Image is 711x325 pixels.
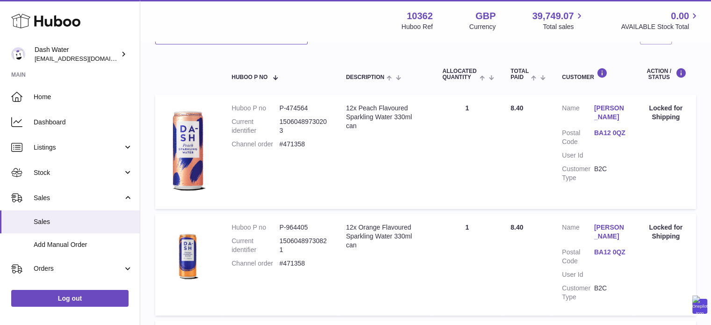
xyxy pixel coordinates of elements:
dt: Name [562,223,594,243]
img: bea@dash-water.com [11,47,25,61]
span: Add Manual Order [34,240,133,249]
img: 103621706197738.png [165,104,211,197]
div: Customer [562,68,626,80]
div: Locked for Shipping [645,223,687,241]
dd: P-474564 [280,104,327,113]
dd: #471358 [280,259,327,268]
dt: Name [562,104,594,124]
dt: User Id [562,270,594,279]
dt: Current identifier [231,117,279,135]
dt: Postal Code [562,129,594,146]
span: 39,749.07 [532,10,574,22]
span: Sales [34,194,123,202]
dt: Huboo P no [231,223,279,232]
span: Huboo P no [231,74,267,80]
a: BA12 0QZ [594,129,626,137]
span: Description [346,74,384,80]
span: Sales [34,217,133,226]
div: Dash Water [35,45,119,63]
span: [EMAIL_ADDRESS][DOMAIN_NAME] [35,55,137,62]
div: Locked for Shipping [645,104,687,122]
div: 12x Orange Flavoured Sparkling Water 330ml can [346,223,424,250]
a: [PERSON_NAME] [594,104,626,122]
span: Stock [34,168,123,177]
span: Listings [34,143,123,152]
div: Action / Status [645,68,687,80]
strong: 10362 [407,10,433,22]
dt: Customer Type [562,284,594,302]
td: 1 [433,214,501,315]
span: Total paid [510,68,529,80]
dt: User Id [562,151,594,160]
span: AVAILABLE Stock Total [621,22,700,31]
a: Log out [11,290,129,307]
a: BA12 0QZ [594,248,626,257]
span: 0.00 [671,10,689,22]
a: [PERSON_NAME] [594,223,626,241]
dt: Current identifier [231,237,279,254]
div: Huboo Ref [402,22,433,31]
dd: P-964405 [280,223,327,232]
dd: #471358 [280,140,327,149]
span: 8.40 [510,104,523,112]
span: Orders [34,264,123,273]
span: Dashboard [34,118,133,127]
img: 103621724231664.png [165,223,211,288]
dd: 15060489730203 [280,117,327,135]
dt: Customer Type [562,165,594,182]
td: 1 [433,94,501,209]
dt: Postal Code [562,248,594,266]
a: 39,749.07 Total sales [532,10,584,31]
span: Home [34,93,133,101]
div: 12x Peach Flavoured Sparkling Water 330ml can [346,104,424,130]
dt: Huboo P no [231,104,279,113]
dd: B2C [594,165,626,182]
div: Currency [469,22,496,31]
strong: GBP [475,10,496,22]
dd: 15060489730821 [280,237,327,254]
span: 8.40 [510,224,523,231]
dt: Channel order [231,259,279,268]
a: 0.00 AVAILABLE Stock Total [621,10,700,31]
span: Total sales [543,22,584,31]
dt: Channel order [231,140,279,149]
dd: B2C [594,284,626,302]
span: ALLOCATED Quantity [442,68,477,80]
